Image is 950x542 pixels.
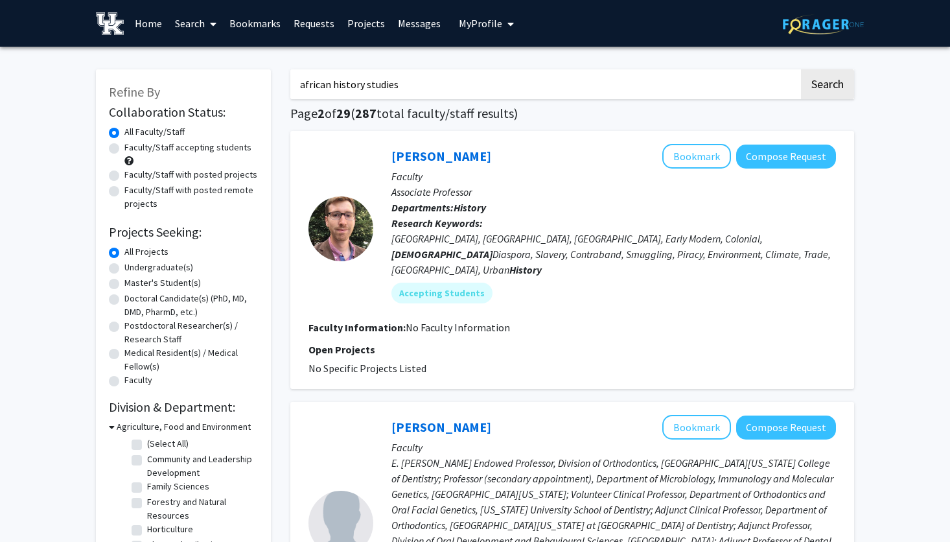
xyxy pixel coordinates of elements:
[509,263,542,276] b: History
[336,105,351,121] span: 29
[662,144,731,169] button: Add Joseph Clark to Bookmarks
[341,1,391,46] a: Projects
[168,1,223,46] a: Search
[124,141,251,154] label: Faculty/Staff accepting students
[124,319,258,346] label: Postdoctoral Researcher(s) / Research Staff
[318,105,325,121] span: 2
[128,1,168,46] a: Home
[147,453,255,480] label: Community and Leadership Development
[147,495,255,523] label: Forestry and Natural Resources
[391,1,447,46] a: Messages
[391,169,836,184] p: Faculty
[290,69,799,99] input: Search Keywords
[355,105,377,121] span: 287
[783,14,864,34] img: ForagerOne Logo
[406,321,510,334] span: No Faculty Information
[736,145,836,169] button: Compose Request to Joseph Clark
[391,148,491,164] a: [PERSON_NAME]
[109,84,160,100] span: Refine By
[124,245,168,259] label: All Projects
[662,415,731,440] button: Add James Hartsfield to Bookmarks
[308,342,836,357] p: Open Projects
[147,437,189,451] label: (Select All)
[801,69,854,99] button: Search
[124,183,258,211] label: Faculty/Staff with posted remote projects
[147,480,209,493] label: Family Sciences
[223,1,287,46] a: Bookmarks
[454,201,486,214] b: History
[391,283,492,303] mat-chip: Accepting Students
[290,106,854,121] h1: Page of ( total faculty/staff results)
[308,321,406,334] b: Faculty Information:
[391,201,454,214] b: Departments:
[117,420,251,434] h3: Agriculture, Food and Environment
[391,248,492,261] b: [DEMOGRAPHIC_DATA]
[391,184,836,200] p: Associate Professor
[96,12,124,35] img: University of Kentucky Logo
[391,217,483,230] b: Research Keywords:
[109,224,258,240] h2: Projects Seeking:
[459,17,502,30] span: My Profile
[308,362,426,375] span: No Specific Projects Listed
[287,1,341,46] a: Requests
[124,373,152,387] label: Faculty
[391,440,836,455] p: Faculty
[736,416,836,440] button: Compose Request to James Hartsfield
[10,484,55,532] iframe: Chat
[124,346,258,373] label: Medical Resident(s) / Medical Fellow(s)
[391,419,491,435] a: [PERSON_NAME]
[124,261,193,274] label: Undergraduate(s)
[124,125,185,139] label: All Faculty/Staff
[109,104,258,120] h2: Collaboration Status:
[391,231,836,277] div: [GEOGRAPHIC_DATA], [GEOGRAPHIC_DATA], [GEOGRAPHIC_DATA], Early Modern, Colonial, Diaspora, Slaver...
[124,276,201,290] label: Master's Student(s)
[124,168,257,182] label: Faculty/Staff with posted projects
[147,523,193,536] label: Horticulture
[109,399,258,415] h2: Division & Department:
[124,292,258,319] label: Doctoral Candidate(s) (PhD, MD, DMD, PharmD, etc.)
